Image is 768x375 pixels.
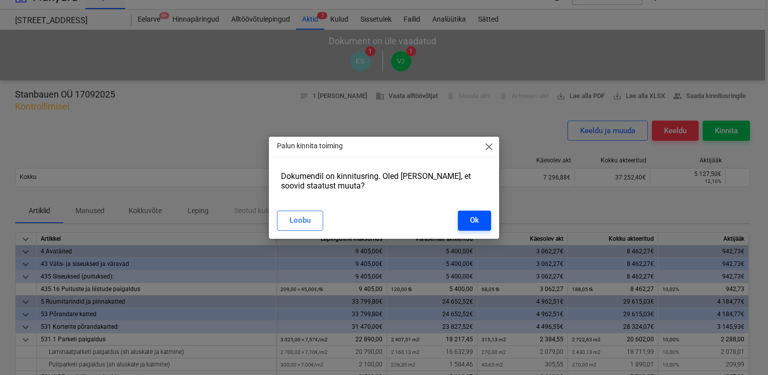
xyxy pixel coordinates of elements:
[277,141,343,151] p: Palun kinnita toiming
[718,327,768,375] iframe: Chat Widget
[277,211,323,231] button: Loobu
[470,214,479,227] div: Ok
[290,214,311,227] div: Loobu
[277,167,491,195] div: Dokumendil on kinnitusring. Oled [PERSON_NAME], et soovid staatust muuta?
[458,211,491,231] button: Ok
[483,141,495,153] span: close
